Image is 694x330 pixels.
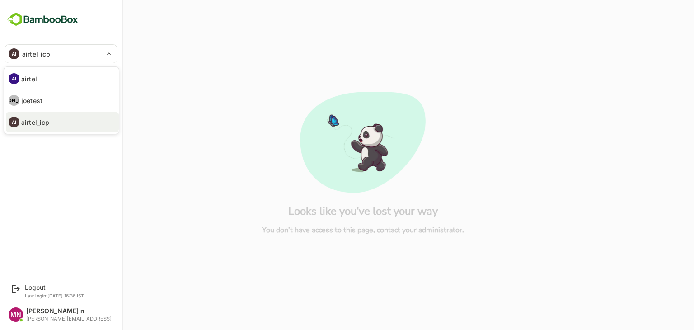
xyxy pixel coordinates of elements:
[9,73,19,84] div: AI
[230,222,432,238] h6: You don’t have access to this page, contact your administrator.
[241,204,422,218] h5: Looks like you’ve lost your way
[9,117,19,127] div: AI
[21,118,49,127] p: airtel_icp
[9,95,19,106] div: [PERSON_NAME]
[268,92,394,193] img: No-Access
[21,96,42,105] p: joetest
[21,74,37,84] p: airtel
